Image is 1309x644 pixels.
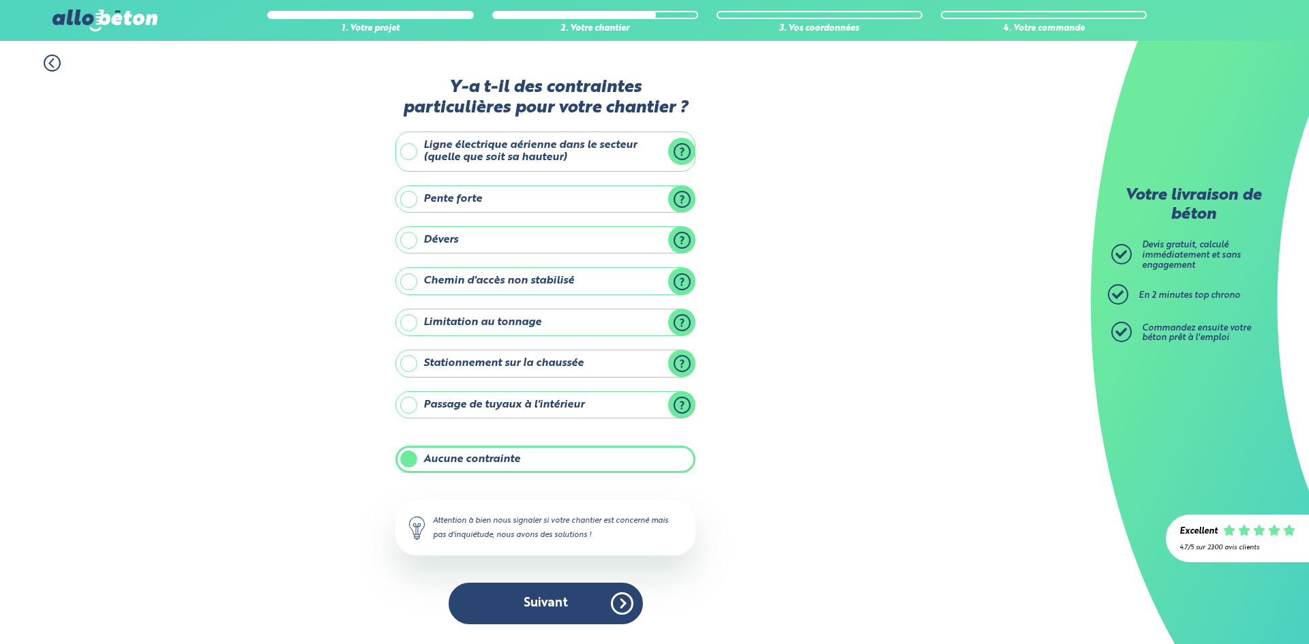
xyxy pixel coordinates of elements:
[717,24,922,34] div: 3. Vos coordonnées
[395,267,695,294] label: Chemin d'accès non stabilisé
[267,24,473,34] div: 1. Votre projet
[395,309,695,336] label: Limitation au tonnage
[492,24,698,34] div: 2. Votre chantier
[1115,187,1272,224] p: Votre livraison de béton
[941,24,1147,34] div: 4. Votre commande
[395,132,695,172] label: Ligne électrique aérienne dans le secteur (quelle que soit sa hauteur)
[395,500,695,555] div: Attention à bien nous signaler si votre chantier est concerné mais pas d'inquiétude, nous avons d...
[1188,591,1294,629] iframe: Help widget launcher
[395,391,695,418] label: Passage de tuyaux à l'intérieur
[1142,241,1241,269] span: Devis gratuit, calculé immédiatement et sans engagement
[395,446,695,473] label: Aucune contrainte
[52,10,157,31] img: allobéton
[395,78,695,118] label: Y-a t-il des contraintes particulières pour votre chantier ?
[1179,544,1295,551] div: 4.7/5 sur 2300 avis clients
[395,226,695,254] label: Dévers
[1179,527,1218,537] div: Excellent
[449,583,643,624] button: Suivant
[395,350,695,377] label: Stationnement sur la chaussée
[395,185,695,213] label: Pente forte
[1139,291,1240,300] span: En 2 minutes top chrono
[1142,324,1251,343] span: Commandez ensuite votre béton prêt à l'emploi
